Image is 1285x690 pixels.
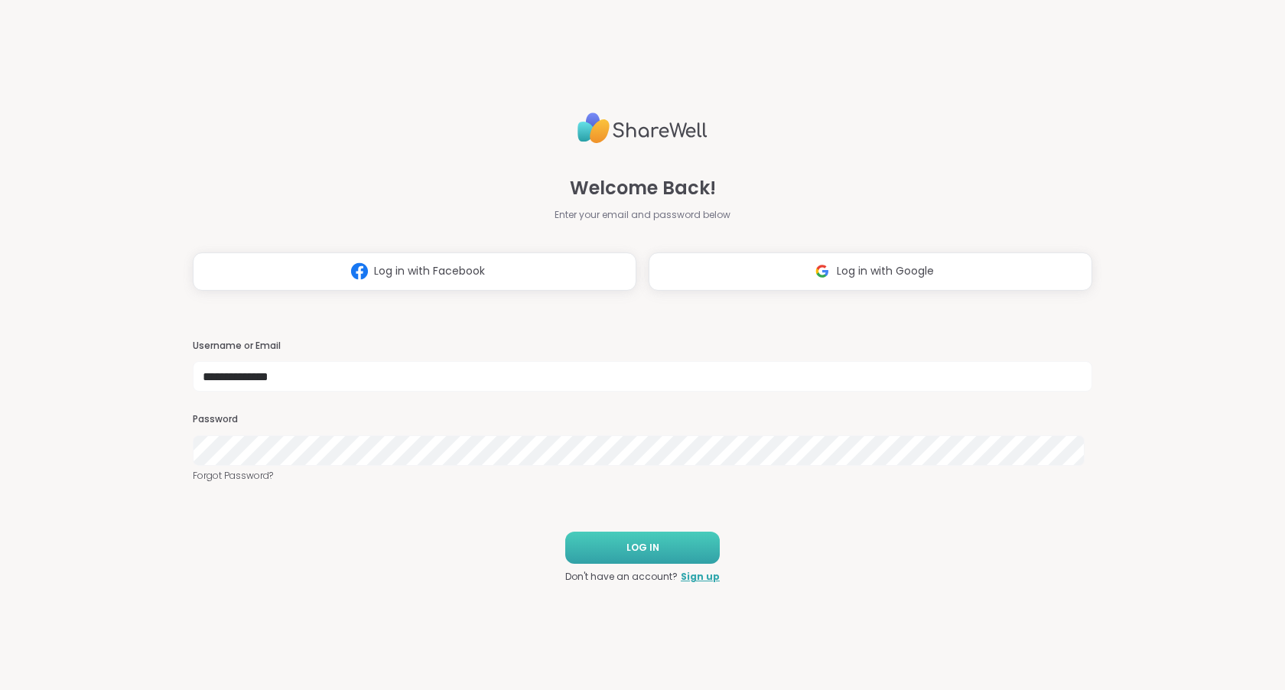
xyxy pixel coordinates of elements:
[345,257,374,285] img: ShareWell Logomark
[681,570,720,584] a: Sign up
[570,174,716,202] span: Welcome Back!
[565,570,678,584] span: Don't have an account?
[193,340,1092,353] h3: Username or Email
[374,263,485,279] span: Log in with Facebook
[649,252,1092,291] button: Log in with Google
[808,257,837,285] img: ShareWell Logomark
[837,263,934,279] span: Log in with Google
[577,106,708,150] img: ShareWell Logo
[555,208,730,222] span: Enter your email and password below
[565,532,720,564] button: LOG IN
[193,413,1092,426] h3: Password
[193,469,1092,483] a: Forgot Password?
[193,252,636,291] button: Log in with Facebook
[626,541,659,555] span: LOG IN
